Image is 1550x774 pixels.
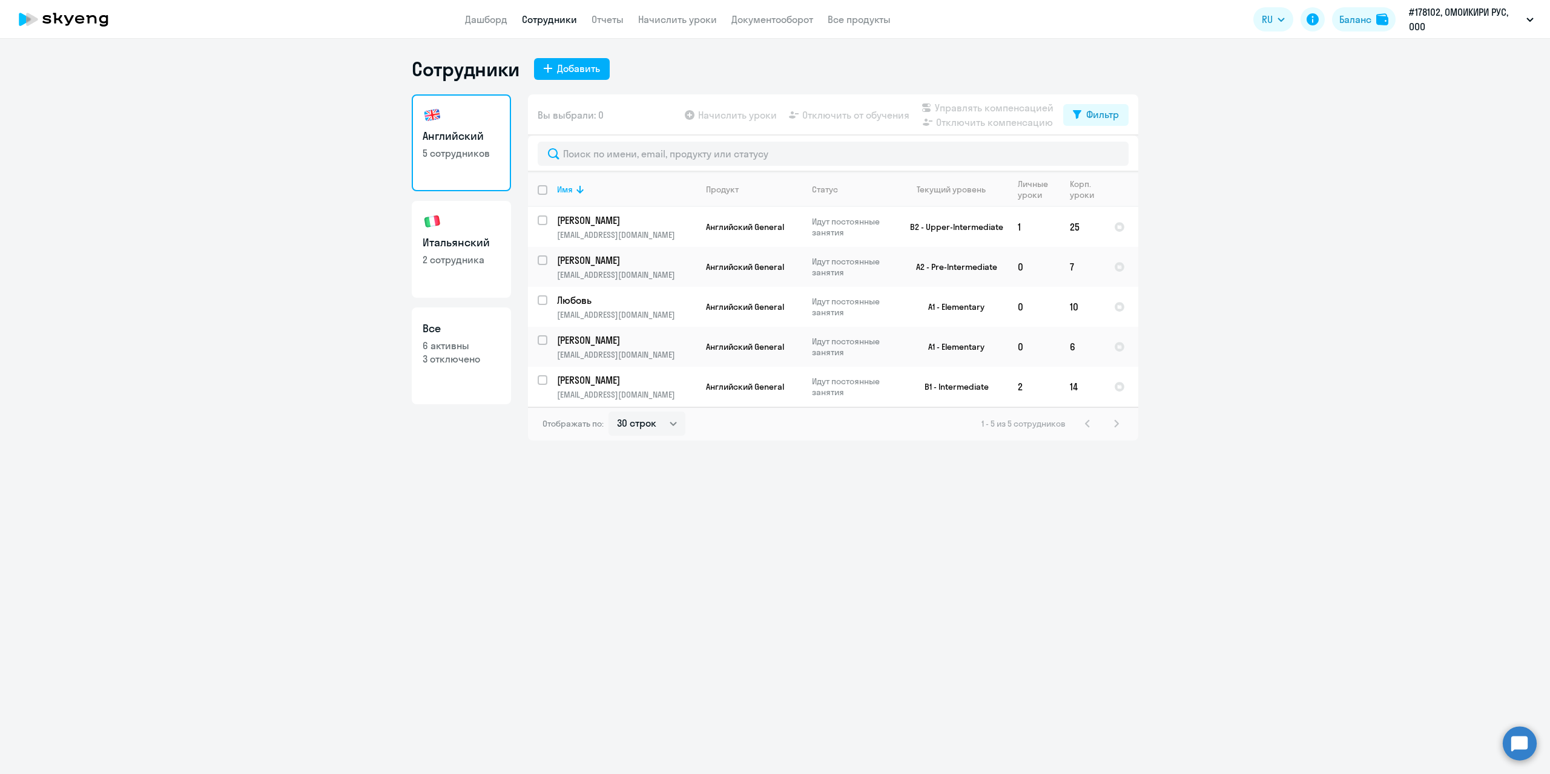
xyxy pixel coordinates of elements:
[423,212,442,231] img: italian
[465,13,507,25] a: Дашборд
[557,214,696,227] a: [PERSON_NAME]
[981,418,1066,429] span: 1 - 5 из 5 сотрудников
[895,327,1008,367] td: A1 - Elementary
[557,229,696,240] p: [EMAIL_ADDRESS][DOMAIN_NAME]
[895,207,1008,247] td: B2 - Upper-Intermediate
[557,373,696,387] a: [PERSON_NAME]
[557,214,694,227] p: [PERSON_NAME]
[423,352,500,366] p: 3 отключено
[412,201,511,298] a: Итальянский2 сотрудника
[557,184,696,195] div: Имя
[534,58,610,80] button: Добавить
[706,221,784,232] span: Английский General
[1262,12,1273,27] span: RU
[538,142,1129,166] input: Поиск по имени, email, продукту или статусу
[557,269,696,280] p: [EMAIL_ADDRESS][DOMAIN_NAME]
[1339,12,1371,27] div: Баланс
[1332,7,1396,31] button: Балансbalance
[812,184,838,195] div: Статус
[812,184,895,195] div: Статус
[557,389,696,400] p: [EMAIL_ADDRESS][DOMAIN_NAME]
[1018,179,1052,200] div: Личные уроки
[812,216,895,238] p: Идут постоянные занятия
[1060,287,1104,327] td: 10
[828,13,891,25] a: Все продукты
[1060,367,1104,407] td: 14
[542,418,604,429] span: Отображать по:
[1060,327,1104,367] td: 6
[1008,207,1060,247] td: 1
[706,301,784,312] span: Английский General
[812,256,895,278] p: Идут постоянные занятия
[423,235,500,251] h3: Итальянский
[812,336,895,358] p: Идут постоянные занятия
[1008,287,1060,327] td: 0
[522,13,577,25] a: Сотрудники
[557,333,694,347] p: [PERSON_NAME]
[1253,7,1293,31] button: RU
[412,94,511,191] a: Английский5 сотрудников
[557,349,696,360] p: [EMAIL_ADDRESS][DOMAIN_NAME]
[1070,179,1104,200] div: Корп. уроки
[423,339,500,352] p: 6 активны
[423,146,500,160] p: 5 сотрудников
[1063,104,1129,126] button: Фильтр
[706,184,739,195] div: Продукт
[1409,5,1522,34] p: #178102, ОМОИКИРИ РУС, ООО
[1008,247,1060,287] td: 0
[538,108,604,122] span: Вы выбрали: 0
[917,184,986,195] div: Текущий уровень
[1070,179,1096,200] div: Корп. уроки
[638,13,717,25] a: Начислить уроки
[895,247,1008,287] td: A2 - Pre-Intermediate
[423,321,500,336] h3: Все
[895,287,1008,327] td: A1 - Elementary
[557,309,696,320] p: [EMAIL_ADDRESS][DOMAIN_NAME]
[895,367,1008,407] td: B1 - Intermediate
[557,333,696,347] a: [PERSON_NAME]
[423,128,500,144] h3: Английский
[1060,207,1104,247] td: 25
[1060,247,1104,287] td: 7
[1376,13,1388,25] img: balance
[592,13,624,25] a: Отчеты
[706,381,784,392] span: Английский General
[557,294,696,307] a: Любовь
[905,184,1007,195] div: Текущий уровень
[731,13,813,25] a: Документооборот
[412,57,519,81] h1: Сотрудники
[706,261,784,272] span: Английский General
[423,105,442,125] img: english
[1086,107,1119,122] div: Фильтр
[557,184,573,195] div: Имя
[1018,179,1060,200] div: Личные уроки
[1008,367,1060,407] td: 2
[706,184,802,195] div: Продукт
[706,341,784,352] span: Английский General
[1008,327,1060,367] td: 0
[423,253,500,266] p: 2 сотрудника
[557,254,696,267] a: [PERSON_NAME]
[557,294,694,307] p: Любовь
[557,61,600,76] div: Добавить
[412,307,511,404] a: Все6 активны3 отключено
[812,296,895,318] p: Идут постоянные занятия
[557,373,694,387] p: [PERSON_NAME]
[557,254,694,267] p: [PERSON_NAME]
[812,376,895,398] p: Идут постоянные занятия
[1403,5,1540,34] button: #178102, ОМОИКИРИ РУС, ООО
